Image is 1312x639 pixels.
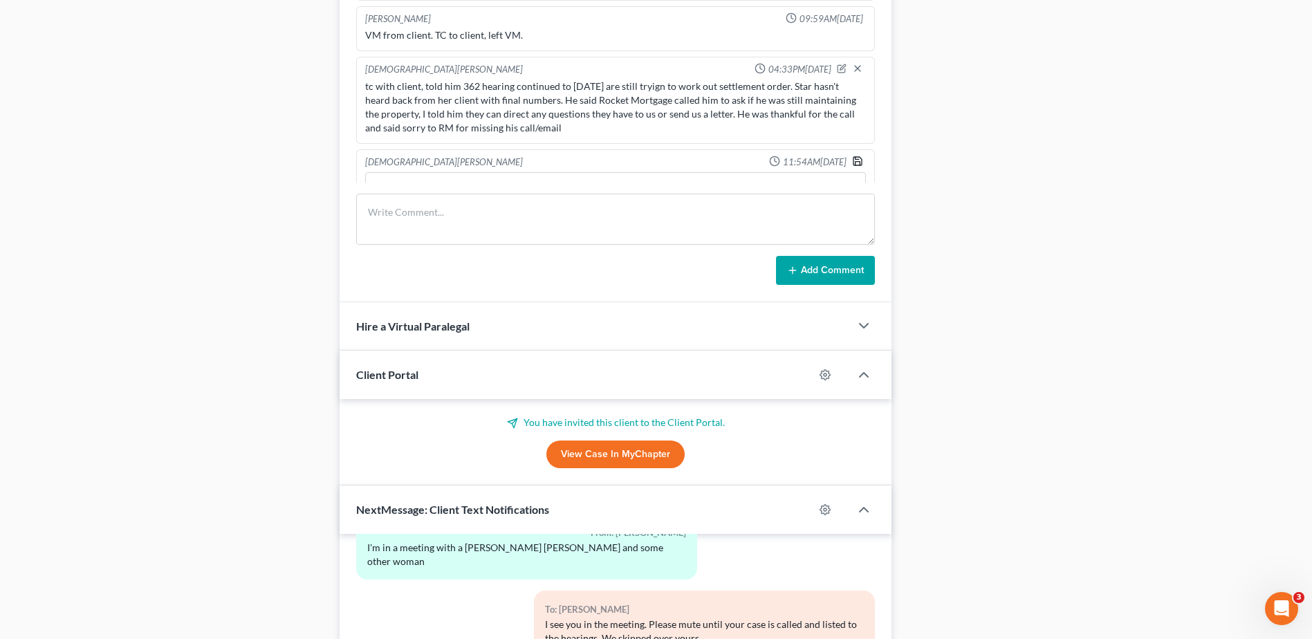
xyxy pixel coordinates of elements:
[356,319,470,333] span: Hire a Virtual Paralegal
[365,63,523,77] div: [DEMOGRAPHIC_DATA][PERSON_NAME]
[546,441,685,468] a: View Case in MyChapter
[1265,592,1298,625] iframe: Intercom live chat
[365,12,431,26] div: [PERSON_NAME]
[356,503,549,516] span: NextMessage: Client Text Notifications
[356,416,875,429] p: You have invited this client to the Client Portal.
[776,256,875,285] button: Add Comment
[1293,592,1304,603] span: 3
[356,368,418,381] span: Client Portal
[367,541,686,568] div: I'm in a meeting with a [PERSON_NAME] [PERSON_NAME] and some other woman
[365,156,523,169] div: [DEMOGRAPHIC_DATA][PERSON_NAME]
[365,80,866,135] div: tc with client, told him 362 hearing continued to [DATE] are still tryign to work out settlement ...
[545,602,864,618] div: To: [PERSON_NAME]
[800,12,863,26] span: 09:59AM[DATE]
[768,63,831,76] span: 04:33PM[DATE]
[365,28,866,42] div: VM from client. TC to client, left VM.
[783,156,847,169] span: 11:54AM[DATE]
